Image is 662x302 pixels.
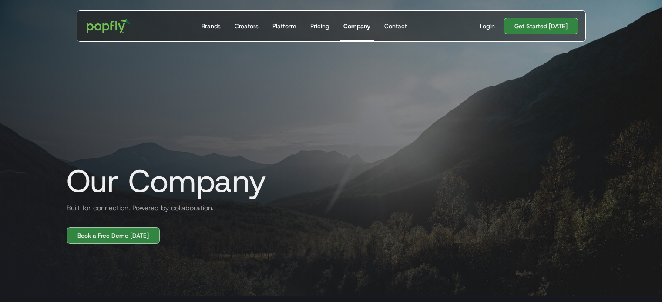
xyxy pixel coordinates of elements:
a: Brands [198,11,224,41]
div: Pricing [310,22,329,30]
a: Company [340,11,374,41]
div: Company [343,22,370,30]
a: Login [476,22,498,30]
h2: Built for connection. Powered by collaboration. [60,203,214,213]
div: Creators [235,22,259,30]
div: Login [480,22,495,30]
div: Contact [384,22,407,30]
a: home [81,13,137,39]
div: Platform [272,22,296,30]
div: Brands [202,22,221,30]
a: Creators [231,11,262,41]
a: Get Started [DATE] [504,18,578,34]
a: Book a Free Demo [DATE] [67,227,160,244]
h1: Our Company [60,164,266,199]
a: Contact [381,11,410,41]
a: Pricing [307,11,333,41]
a: Platform [269,11,300,41]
